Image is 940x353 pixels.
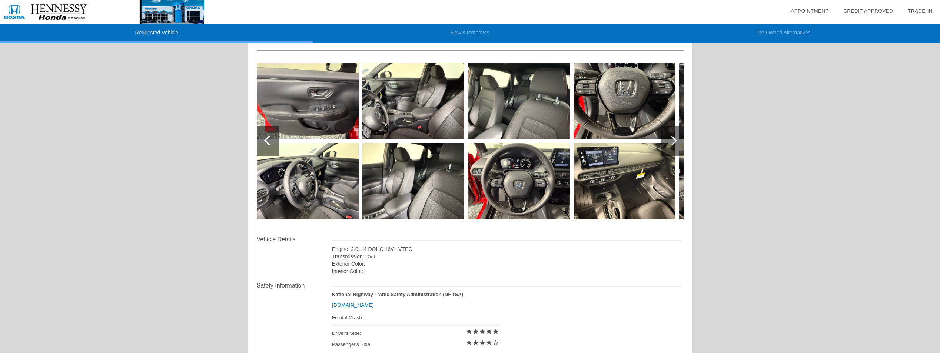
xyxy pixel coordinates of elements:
i: star [479,339,486,346]
i: star [466,339,472,346]
i: star [472,339,479,346]
img: ecc32809-93c1-49d9-ac0d-546c8e92dbc5.jpeg [257,143,359,219]
i: star_border [492,339,499,346]
i: star [479,328,486,335]
i: star [486,328,492,335]
a: [DOMAIN_NAME] [332,302,374,308]
img: 69126073-9016-4c88-bbc4-2cd3fce67594.jpeg [574,143,675,219]
div: Passenger's Side: [332,339,499,350]
i: star [486,339,492,346]
img: 241459f7-cc30-4a04-a64b-6dc33a111621.jpeg [362,143,464,219]
div: Vehicle Details [257,235,332,244]
a: Credit Approved [843,8,893,14]
img: 9bffe3e4-aea7-4b9e-8b10-60002a595e01.jpeg [679,143,781,219]
div: Engine: 2.0L I4 DOHC 16V i-VTEC [332,245,682,253]
div: Driver's Side: [332,328,499,339]
li: New Alternatives [313,24,627,43]
a: Trade-In [908,8,933,14]
img: 511e3c82-6602-4d7e-9dde-5024777a9514.jpeg [257,63,359,139]
img: e5395b3f-d5d9-4e7f-8631-dabff2fc1593.jpeg [574,63,675,139]
i: star [466,328,472,335]
div: Interior Color: [332,268,682,275]
img: 986c2cf2-1498-4b52-93e5-a791548e479d.jpeg [468,143,570,219]
li: Pre-Owned Alternatives [627,24,940,43]
i: star [472,328,479,335]
strong: National Highway Traffic Safety Administration (NHTSA) [332,292,463,297]
i: star [492,328,499,335]
div: Safety Information [257,281,332,290]
img: b8431096-6c2d-4a5a-863b-0b098bab2587.jpeg [362,63,464,139]
img: 19dbed87-c776-4eda-ab13-f9554f8ada07.jpeg [679,63,781,139]
div: Transmission: CVT [332,253,682,260]
img: d936f981-2b83-4ce1-bd7f-fea39b61f271.jpeg [468,63,570,139]
div: Frontal Crash [332,313,499,322]
a: Appointment [791,8,828,14]
div: Exterior Color: [332,260,682,268]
